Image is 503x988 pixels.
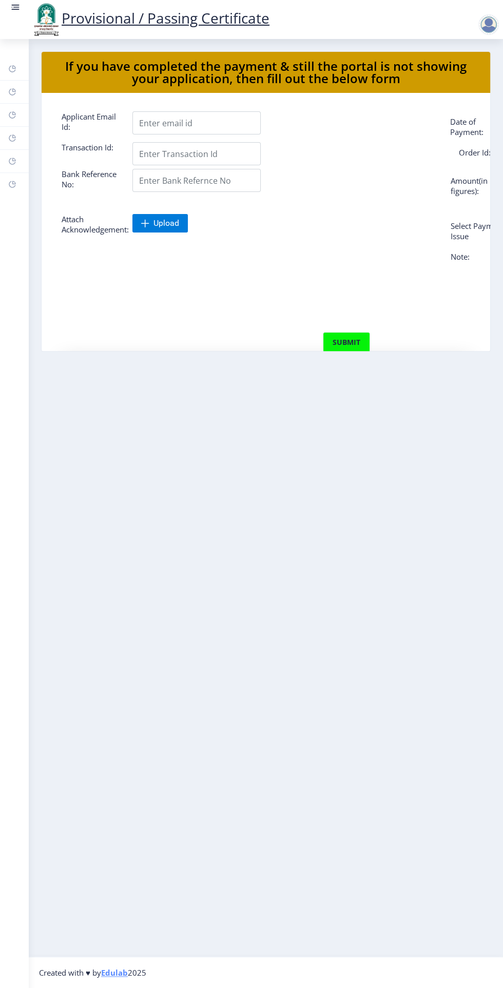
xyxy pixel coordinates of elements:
[132,169,261,192] input: Enter Bank Refernce No
[153,218,179,228] span: Upload
[54,142,125,161] label: Transaction Id:
[54,214,125,235] label: Attach Acknowledgement:
[132,142,261,165] input: Enter Transaction Id
[31,8,269,28] a: Provisional / Passing Certificate
[31,2,62,37] img: logo
[101,967,128,978] a: Edulab
[42,52,490,93] nb-card-header: If you have completed the payment & still the portal is not showing your application, then fill o...
[132,111,261,134] input: Enter email id
[39,967,146,978] span: Created with ♥ by 2025
[54,169,125,189] label: Bank Reference No:
[323,332,370,353] button: submit
[54,111,125,132] label: Applicant Email Id:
